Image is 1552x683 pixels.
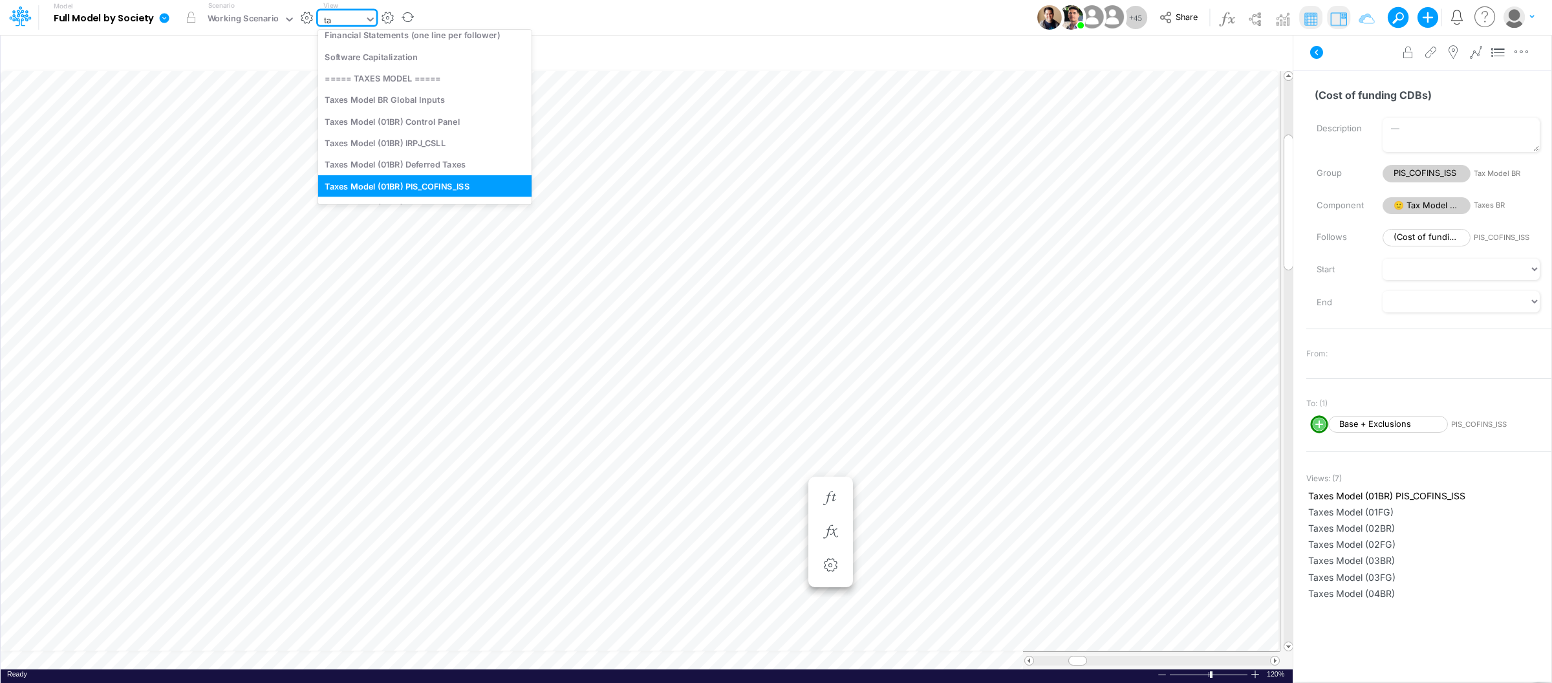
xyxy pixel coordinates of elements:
div: Zoom [1169,669,1250,679]
svg: circle with outer border [1310,415,1328,433]
span: Taxes BR [1474,200,1540,211]
img: User Image Icon [1059,5,1083,30]
span: Share [1176,12,1198,21]
span: 🙂 Tax Model BR [1383,197,1471,215]
span: Taxes Model (01FG) [1308,505,1549,519]
label: End [1307,292,1373,314]
span: Taxes Model (01BR) PIS_COFINS_ISS [1308,489,1549,503]
span: Taxes Model (02FG) [1308,537,1549,551]
span: Taxes Model (04BR) [1308,587,1549,600]
div: Zoom [1210,671,1212,678]
span: Base + Exclusions [1328,416,1448,433]
div: Working Scenario [208,12,279,27]
input: Type a title here [12,41,1011,67]
label: Start [1307,259,1373,281]
label: Description [1307,118,1373,140]
div: Taxes Model (01BR) Control Panel [318,111,532,132]
label: Component [1307,195,1373,217]
span: To: (1) [1306,398,1328,409]
div: Taxes Model (01BR) PIS_COFINS_ISS [318,175,532,197]
div: Software Capitalization [318,46,532,67]
div: Taxes Model BR Global Inputs [318,89,532,110]
div: Taxes Model (01BR) Import Taxes [318,197,532,218]
span: Taxes Model (03BR) [1308,554,1549,567]
span: Taxes Model (02BR) [1308,521,1549,535]
div: Zoom level [1267,669,1286,679]
label: Follows [1307,226,1373,248]
span: From: [1306,348,1328,360]
div: In Ready mode [7,669,27,679]
span: PIS_COFINS_ISS [1383,165,1471,182]
span: Views: ( 7 ) [1306,473,1342,484]
input: — Node name — [1306,83,1540,107]
label: View [323,1,338,10]
button: Share [1153,8,1207,28]
label: Scenario [208,1,235,10]
span: (Cost of funding CDBs) [1383,229,1471,246]
div: Zoom In [1250,669,1260,679]
span: Taxes Model (03FG) [1308,570,1549,584]
span: + 45 [1129,14,1142,22]
b: Full Model by Society [54,13,154,25]
span: 120% [1267,669,1286,679]
label: Group [1307,162,1373,184]
a: Notifications [1449,10,1464,25]
label: Model [54,3,73,10]
span: PIS_COFINS_ISS [1474,232,1540,243]
span: Ready [7,670,27,678]
img: User Image Icon [1077,3,1106,32]
span: Tax Model BR [1474,168,1540,179]
div: Taxes Model (01BR) Deferred Taxes [318,154,532,175]
img: User Image Icon [1097,3,1126,32]
div: Financial Statements (one line per follower) [318,24,532,45]
img: User Image Icon [1037,5,1062,30]
div: Zoom Out [1157,670,1167,680]
div: ===== TAXES MODEL ===== [318,67,532,89]
div: Taxes Model (01BR) IRPJ_CSLL [318,132,532,153]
